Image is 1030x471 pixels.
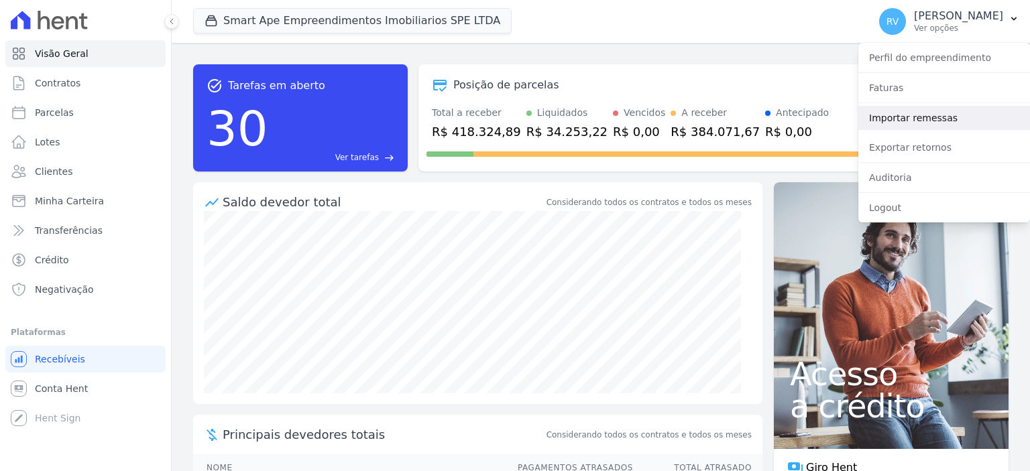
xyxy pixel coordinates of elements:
[384,153,394,163] span: east
[432,106,521,120] div: Total a receber
[613,123,665,141] div: R$ 0,00
[681,106,727,120] div: A receber
[914,9,1003,23] p: [PERSON_NAME]
[5,217,166,244] a: Transferências
[858,76,1030,100] a: Faturas
[35,253,69,267] span: Crédito
[858,106,1030,130] a: Importar remessas
[274,151,394,163] a: Ver tarefas east
[193,8,512,33] button: Smart Ape Empreendimentos Imobiliarios SPE LTDA
[453,77,559,93] div: Posição de parcelas
[35,382,88,395] span: Conta Hent
[5,346,166,373] a: Recebíveis
[765,123,829,141] div: R$ 0,00
[858,135,1030,159] a: Exportar retornos
[35,194,104,208] span: Minha Carteira
[526,123,608,141] div: R$ 34.253,22
[5,129,166,155] a: Lotes
[790,390,992,422] span: a crédito
[671,123,760,141] div: R$ 384.071,67
[914,23,1003,33] p: Ver opções
[432,123,521,141] div: R$ 418.324,89
[35,76,80,90] span: Contratos
[858,165,1030,190] a: Auditoria
[5,188,166,214] a: Minha Carteira
[35,135,60,149] span: Lotes
[5,70,166,96] a: Contratos
[5,276,166,303] a: Negativação
[35,47,89,60] span: Visão Geral
[858,46,1030,70] a: Perfil do empreendimento
[624,106,665,120] div: Vencidos
[35,106,74,119] span: Parcelas
[35,283,94,296] span: Negativação
[35,352,85,366] span: Recebíveis
[886,17,899,26] span: RV
[5,158,166,185] a: Clientes
[207,78,223,94] span: task_alt
[5,375,166,402] a: Conta Hent
[11,324,160,340] div: Plataformas
[223,425,544,444] span: Principais devedores totais
[776,106,829,120] div: Antecipado
[547,196,752,208] div: Considerando todos os contratos e todos os meses
[5,99,166,126] a: Parcelas
[35,224,103,237] span: Transferências
[223,193,544,211] div: Saldo devedor total
[5,40,166,67] a: Visão Geral
[858,196,1030,220] a: Logout
[868,3,1030,40] button: RV [PERSON_NAME] Ver opções
[547,429,752,441] span: Considerando todos os contratos e todos os meses
[335,151,379,163] span: Ver tarefas
[5,247,166,273] a: Crédito
[207,94,268,163] div: 30
[35,165,72,178] span: Clientes
[790,358,992,390] span: Acesso
[228,78,325,94] span: Tarefas em aberto
[537,106,588,120] div: Liquidados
